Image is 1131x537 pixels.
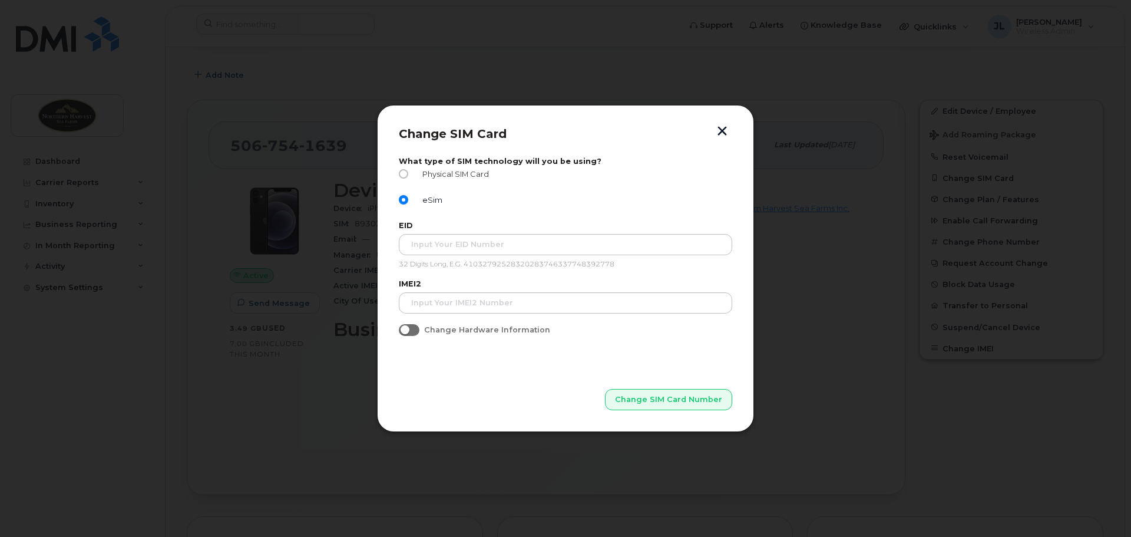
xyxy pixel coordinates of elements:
span: Change SIM Card Number [615,394,722,405]
span: Physical SIM Card [418,170,489,179]
label: IMEI2 [399,279,732,288]
iframe: Messenger Launcher [1080,486,1122,528]
label: What type of SIM technology will you be using? [399,157,732,166]
input: Input Your EID Number [399,234,732,255]
input: Change Hardware Information [399,324,408,334]
span: Change SIM Card [399,127,507,141]
span: eSim [418,196,442,205]
input: Physical SIM Card [399,169,408,179]
span: Change Hardware Information [424,325,550,334]
button: Change SIM Card Number [605,389,732,410]
p: 32 Digits Long, E.G. 41032792528320283746337748392778 [399,260,732,269]
input: eSim [399,195,408,205]
input: Input your IMEI2 Number [399,292,732,314]
label: EID [399,221,732,230]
